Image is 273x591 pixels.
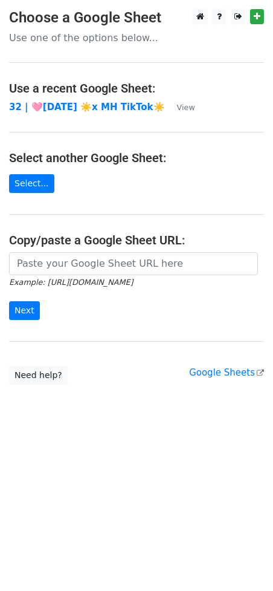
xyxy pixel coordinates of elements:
input: Paste your Google Sheet URL here [9,252,258,275]
h3: Choose a Google Sheet [9,9,264,27]
a: View [165,102,195,113]
h4: Copy/paste a Google Sheet URL: [9,233,264,247]
small: Example: [URL][DOMAIN_NAME] [9,278,133,287]
a: Need help? [9,366,68,385]
p: Use one of the options below... [9,31,264,44]
a: 32 | 🩷[DATE] ☀️x MH TikTok☀️ [9,102,165,113]
a: Select... [9,174,54,193]
small: View [177,103,195,112]
input: Next [9,301,40,320]
h4: Use a recent Google Sheet: [9,81,264,96]
a: Google Sheets [189,367,264,378]
h4: Select another Google Sheet: [9,151,264,165]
